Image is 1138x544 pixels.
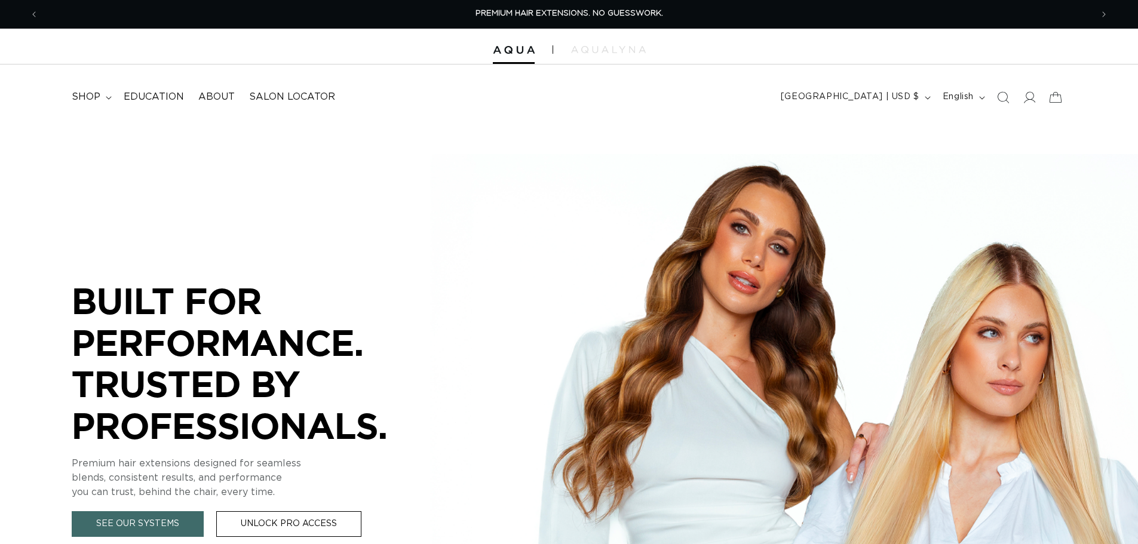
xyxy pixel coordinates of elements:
span: Salon Locator [249,91,335,103]
a: Education [116,84,191,110]
a: About [191,84,242,110]
button: English [935,86,990,109]
span: shop [72,91,100,103]
button: Next announcement [1091,3,1117,26]
span: English [943,91,974,103]
summary: shop [65,84,116,110]
p: Premium hair extensions designed for seamless blends, consistent results, and performance you can... [72,456,430,499]
p: BUILT FOR PERFORMANCE. TRUSTED BY PROFESSIONALS. [72,280,430,446]
span: PREMIUM HAIR EXTENSIONS. NO GUESSWORK. [476,10,663,17]
a: Unlock Pro Access [216,511,361,537]
img: Aqua Hair Extensions [493,46,535,54]
a: See Our Systems [72,511,204,537]
span: [GEOGRAPHIC_DATA] | USD $ [781,91,919,103]
span: Education [124,91,184,103]
summary: Search [990,84,1016,110]
button: [GEOGRAPHIC_DATA] | USD $ [774,86,935,109]
img: aqualyna.com [571,46,646,53]
button: Previous announcement [21,3,47,26]
span: About [198,91,235,103]
a: Salon Locator [242,84,342,110]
